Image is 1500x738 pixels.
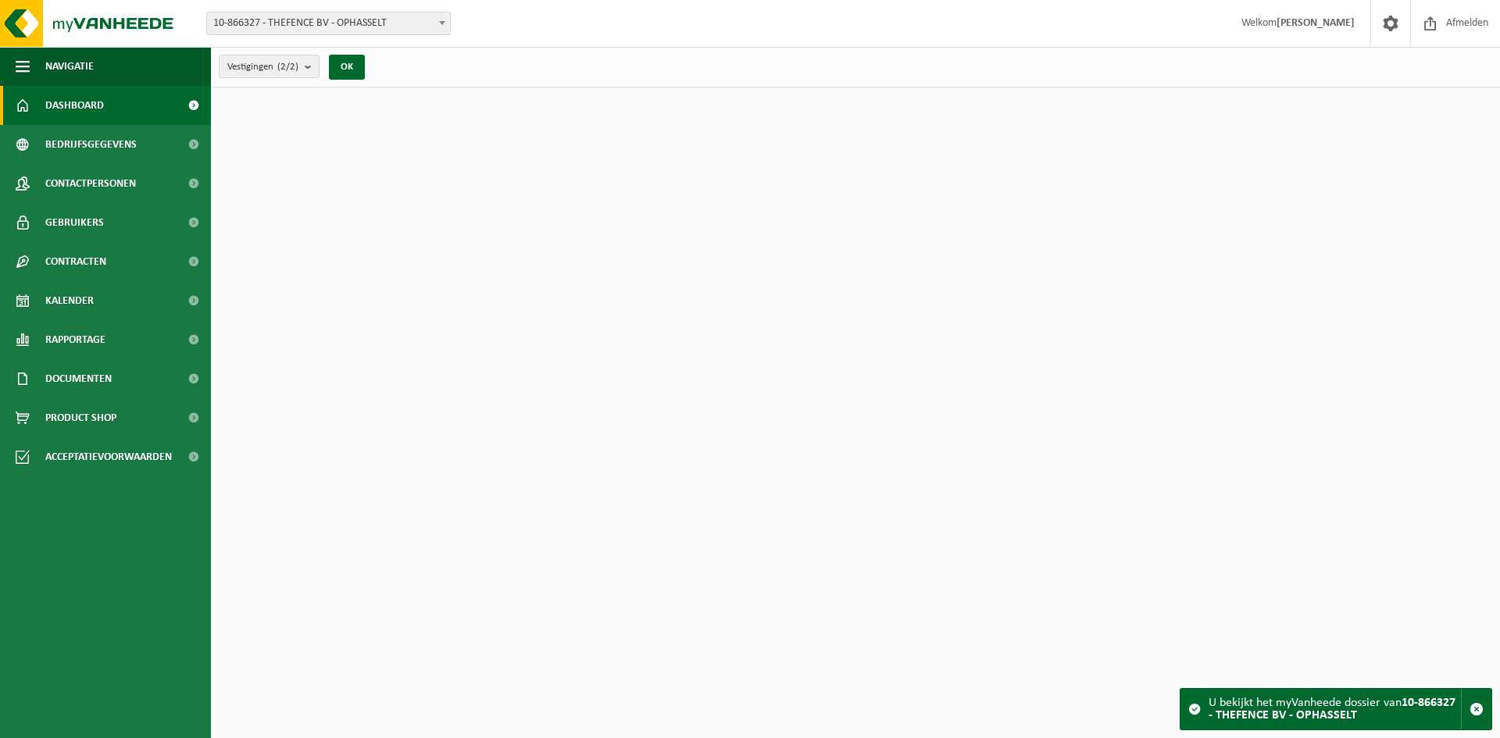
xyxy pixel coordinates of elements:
[45,125,137,164] span: Bedrijfsgegevens
[45,203,104,242] span: Gebruikers
[207,12,450,34] span: 10-866327 - THEFENCE BV - OPHASSELT
[45,86,104,125] span: Dashboard
[45,437,172,476] span: Acceptatievoorwaarden
[45,320,105,359] span: Rapportage
[227,55,298,79] span: Vestigingen
[206,12,451,35] span: 10-866327 - THEFENCE BV - OPHASSELT
[45,242,106,281] span: Contracten
[1209,689,1461,729] div: U bekijkt het myVanheede dossier van
[45,164,136,203] span: Contactpersonen
[1209,697,1455,722] strong: 10-866327 - THEFENCE BV - OPHASSELT
[45,398,116,437] span: Product Shop
[277,62,298,72] count: (2/2)
[329,55,365,80] button: OK
[45,47,94,86] span: Navigatie
[219,55,320,78] button: Vestigingen(2/2)
[1277,17,1355,29] strong: [PERSON_NAME]
[45,359,112,398] span: Documenten
[45,281,94,320] span: Kalender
